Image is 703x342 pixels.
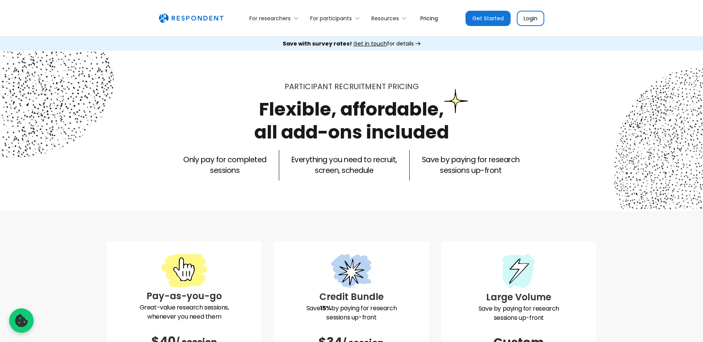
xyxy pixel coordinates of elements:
[113,303,255,321] p: Great-value research sessions, whenever you need them
[254,96,449,145] h1: Flexible, affordable, all add-ons included
[448,304,590,322] p: Save by paying for research sessions up-front
[465,11,511,26] a: Get Started
[280,304,423,322] p: Save by paying for research sessions up-front
[245,9,306,27] div: For researchers
[371,15,399,22] div: Resources
[310,15,352,22] div: For participants
[285,81,386,92] span: Participant recruitment
[353,40,387,47] span: Get in touch
[283,40,352,47] strong: Save with survey rates!
[113,289,255,303] h3: Pay-as-you-go
[159,13,223,23] img: Untitled UI logotext
[517,11,544,26] a: Login
[291,155,397,176] p: Everything you need to recruit, screen, schedule
[249,15,291,22] div: For researchers
[159,13,223,23] a: home
[422,155,520,176] p: Save by paying for research sessions up-front
[367,9,414,27] div: Resources
[414,9,444,27] a: Pricing
[280,290,423,304] h3: Credit Bundle
[306,9,367,27] div: For participants
[320,304,331,313] strong: 15%
[388,81,419,92] span: PRICING
[283,40,414,47] div: for details
[183,155,266,176] p: Only pay for completed sessions
[448,290,590,304] h3: Large Volume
